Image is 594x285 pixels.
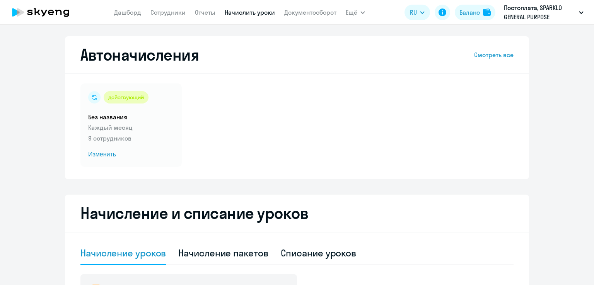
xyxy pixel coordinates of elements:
span: Ещё [346,8,357,17]
a: Документооборот [284,8,336,16]
img: balance [483,8,491,16]
div: Баланс [459,8,480,17]
h5: Без названия [88,113,174,121]
span: Изменить [88,150,174,159]
p: Каждый месяц [88,123,174,132]
a: Начислить уроки [225,8,275,16]
button: RU [405,5,430,20]
p: Постоплата, SPARKLO GENERAL PURPOSE MACHINERY PARTS MANUFACTURING LLC [504,3,576,22]
span: RU [410,8,417,17]
button: Балансbalance [455,5,495,20]
a: Сотрудники [150,8,186,16]
div: Начисление уроков [80,247,166,259]
h2: Начисление и списание уроков [80,204,514,222]
a: Отчеты [195,8,215,16]
a: Дашборд [114,8,141,16]
a: Смотреть все [474,50,514,59]
p: 9 сотрудников [88,134,174,143]
div: Начисление пакетов [178,247,268,259]
div: Списание уроков [281,247,357,259]
button: Постоплата, SPARKLO GENERAL PURPOSE MACHINERY PARTS MANUFACTURING LLC [500,3,587,22]
div: действующий [104,91,148,103]
h2: Автоначисления [80,46,199,64]
button: Ещё [346,5,365,20]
